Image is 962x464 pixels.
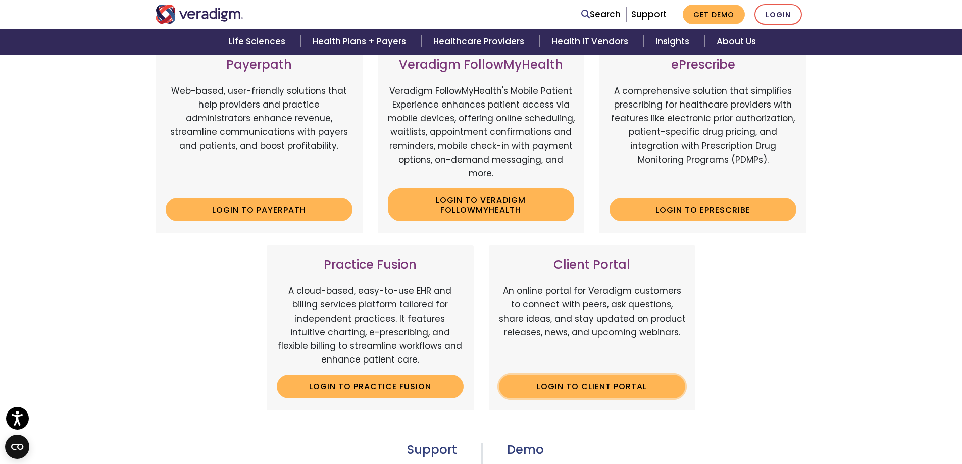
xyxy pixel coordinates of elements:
a: Login to Client Portal [499,375,686,398]
h3: Practice Fusion [277,257,464,272]
iframe: Drift Chat Widget [768,391,950,452]
p: A comprehensive solution that simplifies prescribing for healthcare providers with features like ... [610,84,796,190]
a: Login to Payerpath [166,198,352,221]
a: Login to Practice Fusion [277,375,464,398]
a: Login to Veradigm FollowMyHealth [388,188,575,221]
a: Get Demo [683,5,745,24]
h3: ePrescribe [610,58,796,72]
a: Login to ePrescribe [610,198,796,221]
h3: Client Portal [499,257,686,272]
a: Login [754,4,802,25]
h3: Support [156,443,457,457]
a: Search [581,8,621,21]
img: Veradigm logo [156,5,244,24]
a: Healthcare Providers [421,29,539,55]
h3: Demo [507,443,807,457]
a: Life Sciences [217,29,300,55]
p: An online portal for Veradigm customers to connect with peers, ask questions, share ideas, and st... [499,284,686,367]
h3: Payerpath [166,58,352,72]
h3: Veradigm FollowMyHealth [388,58,575,72]
p: Web-based, user-friendly solutions that help providers and practice administrators enhance revenu... [166,84,352,190]
a: Health Plans + Payers [300,29,421,55]
a: Support [631,8,667,20]
a: Insights [643,29,704,55]
button: Open CMP widget [5,435,29,459]
a: About Us [704,29,768,55]
a: Health IT Vendors [540,29,643,55]
p: Veradigm FollowMyHealth's Mobile Patient Experience enhances patient access via mobile devices, o... [388,84,575,180]
p: A cloud-based, easy-to-use EHR and billing services platform tailored for independent practices. ... [277,284,464,367]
